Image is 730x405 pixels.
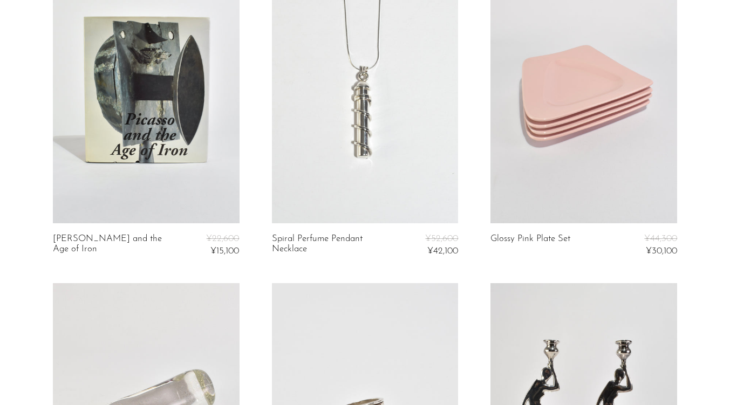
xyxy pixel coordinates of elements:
span: ¥30,100 [646,246,677,256]
a: [PERSON_NAME] and the Age of Iron [53,234,177,256]
span: ¥15,100 [210,246,239,256]
a: Glossy Pink Plate Set [490,234,570,256]
a: Spiral Perfume Pendant Necklace [272,234,396,256]
span: ¥22,600 [206,234,239,243]
span: ¥44,300 [644,234,677,243]
span: ¥42,100 [427,246,458,256]
span: ¥52,600 [425,234,458,243]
